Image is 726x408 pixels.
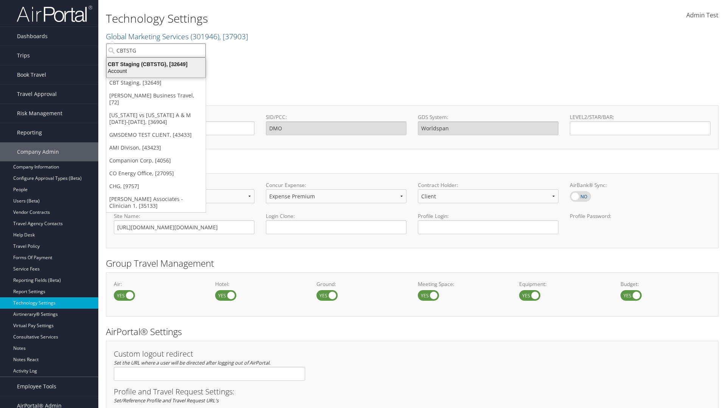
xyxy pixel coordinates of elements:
[418,220,558,234] input: Profile Login:
[418,113,558,121] label: GDS System:
[114,350,305,358] h3: Custom logout redirect
[106,11,514,26] h1: Technology Settings
[17,104,62,123] span: Risk Management
[17,5,92,23] img: airportal-logo.png
[114,280,204,288] label: Air:
[114,212,254,220] label: Site Name:
[621,280,710,288] label: Budget:
[686,11,718,19] span: Admin Test
[17,46,30,65] span: Trips
[106,154,206,167] a: Companion Corp, [4056]
[17,377,56,396] span: Employee Tools
[17,85,57,104] span: Travel Approval
[191,31,219,42] span: ( 301946 )
[106,257,718,270] h2: Group Travel Management
[219,31,248,42] span: , [ 37903 ]
[114,388,710,396] h3: Profile and Travel Request Settings:
[106,76,206,89] a: CBT Staging, [32649]
[418,212,558,234] label: Profile Login:
[106,325,718,338] h2: AirPortal® Settings
[106,158,718,171] h2: Online Booking Tool
[418,280,508,288] label: Meeting Space:
[114,359,270,366] em: Set the URL where a user will be directed after logging out of AirPortal.
[17,65,46,84] span: Book Travel
[266,212,406,220] label: Login Clone:
[106,109,206,128] a: [US_STATE] vs [US_STATE] A & M [DATE]-[DATE], [36904]
[106,193,206,212] a: [PERSON_NAME] Associates - Clinician 1, [35133]
[570,212,710,234] label: Profile Password:
[570,181,710,189] label: AirBank® Sync:
[266,113,406,121] label: SID/PCC:
[266,181,406,189] label: Concur Expense:
[106,31,248,42] a: Global Marketing Services
[106,90,713,103] h2: GDS
[102,61,210,68] div: CBT Staging (CBTSTG), [32649]
[570,113,710,121] label: LEVEL2/STAR/BAR:
[106,141,206,154] a: AMI Divison, [43423]
[106,128,206,141] a: GMSDEMO TEST CLIENT, [43433]
[316,280,406,288] label: Ground:
[17,27,48,46] span: Dashboards
[102,68,210,74] div: Account
[519,280,609,288] label: Equipment:
[114,397,219,404] em: Set/Reference Profile and Travel Request URL's
[215,280,305,288] label: Hotel:
[17,123,42,142] span: Reporting
[106,167,206,180] a: CO Energy Office, [27095]
[418,181,558,189] label: Contract Holder:
[17,142,59,161] span: Company Admin
[106,180,206,193] a: CHG, [9757]
[686,4,718,27] a: Admin Test
[106,89,206,109] a: [PERSON_NAME] Business Travel, [72]
[570,191,591,202] label: AirBank® Sync
[106,43,206,57] input: Search Accounts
